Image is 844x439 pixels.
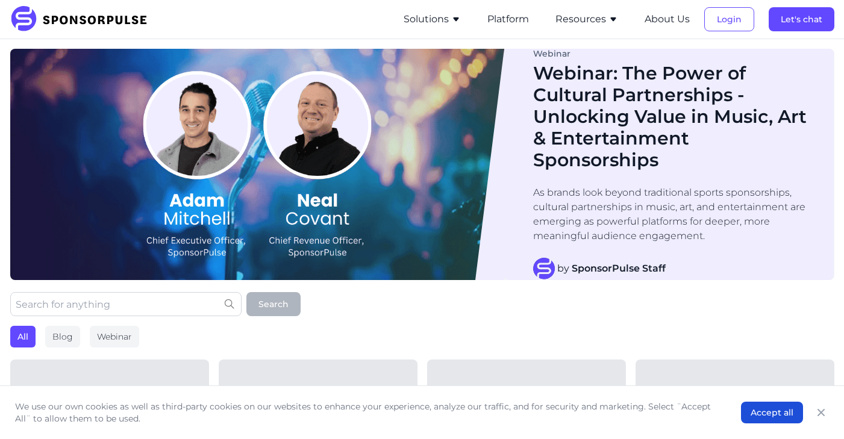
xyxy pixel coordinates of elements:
button: Login [704,7,754,31]
button: Platform [487,12,529,26]
a: About Us [645,14,690,25]
img: search icon [225,299,234,309]
img: SponsorPulse [10,6,156,33]
button: Let's chat [769,7,834,31]
a: Login [704,14,754,25]
a: Platform [487,14,529,25]
img: SponsorPulse Staff [533,258,555,279]
div: Webinar [533,49,810,58]
button: Solutions [404,12,461,26]
div: Blog [45,326,80,347]
p: We use our own cookies as well as third-party cookies on our websites to enhance your experience,... [15,400,717,425]
a: Blog ImageWebinarWebinar: The Power of Cultural Partnerships - Unlocking Value in Music, Art & En... [10,49,834,280]
a: Let's chat [769,14,834,25]
p: As brands look beyond traditional sports sponsorships, cultural partnerships in music, art, and e... [533,185,810,243]
h1: Webinar: The Power of Cultural Partnerships - Unlocking Value in Music, Art & Entertainment Spons... [533,63,810,171]
span: by [557,261,666,276]
button: Search [246,292,301,316]
strong: SponsorPulse Staff [572,263,666,274]
img: Blog Image [10,49,505,280]
input: Search for anything [10,292,242,316]
button: About Us [645,12,690,26]
button: Accept all [741,402,803,423]
button: Resources [555,12,618,26]
button: Close [813,404,830,421]
div: Webinar [90,326,139,347]
div: All [10,326,36,347]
